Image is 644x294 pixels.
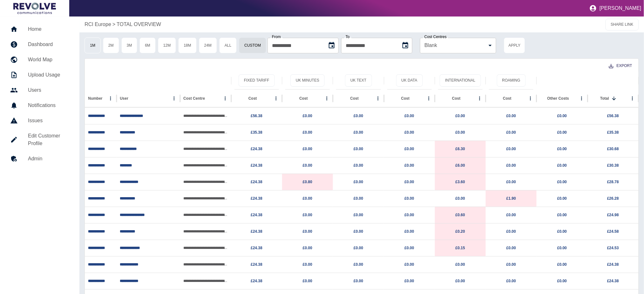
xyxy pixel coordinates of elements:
a: Home [5,22,74,37]
a: Edit Customer Profile [5,128,74,151]
button: [PERSON_NAME] [587,2,644,15]
a: £28.78 [607,180,619,184]
a: £24.38 [251,213,262,217]
a: £0.00 [506,114,516,118]
h5: Users [28,86,69,94]
a: £0.00 [354,213,363,217]
a: RCI Europe [85,21,111,28]
a: £30.68 [607,147,619,151]
a: £0.00 [303,130,312,135]
a: £0.00 [405,262,414,267]
label: From [272,35,281,39]
button: Custom [239,37,266,53]
a: £0.00 [557,130,567,135]
a: £0.00 [405,114,414,118]
a: Notifications [5,98,74,113]
a: £30.38 [607,163,619,168]
button: 18M [178,37,196,53]
a: £0.00 [354,246,363,250]
div: Cost [401,96,410,101]
a: £0.00 [456,114,465,118]
a: £0.15 [456,246,465,250]
a: £35.38 [251,130,262,135]
a: £0.20 [456,229,465,234]
label: Cost Centres [424,35,447,39]
div: Cost [350,96,359,101]
a: £24.58 [607,229,619,234]
button: Fixed Tariff [239,74,275,87]
a: £24.38 [251,246,262,250]
button: Choose date, selected date is 3 Jun 2025 [399,39,412,52]
a: £0.00 [405,147,414,151]
a: £0.00 [557,262,567,267]
a: £0.00 [303,114,312,118]
a: £0.00 [303,246,312,250]
a: £0.00 [354,196,363,201]
a: £0.00 [456,279,465,283]
a: Admin [5,151,74,166]
a: £24.53 [607,246,619,250]
button: All [219,37,237,53]
button: UK Minutes [290,74,325,87]
a: £0.00 [506,163,516,168]
div: Cost [452,96,461,101]
a: £0.00 [456,196,465,201]
button: 12M [158,37,176,53]
a: £0.00 [557,163,567,168]
a: £0.00 [506,147,516,151]
button: Cost column menu [526,94,535,103]
button: Sort [610,94,619,103]
a: £56.38 [251,114,262,118]
a: £24.38 [251,180,262,184]
button: Cost column menu [272,94,281,103]
div: Cost [503,96,512,101]
a: £0.00 [303,213,312,217]
a: £0.00 [354,130,363,135]
a: £0.00 [557,229,567,234]
h5: Dashboard [28,41,69,48]
a: £0.00 [405,229,414,234]
a: £0.00 [405,196,414,201]
a: £0.00 [354,147,363,151]
a: £0.00 [506,262,516,267]
a: £0.00 [506,229,516,234]
button: Cost column menu [374,94,383,103]
a: Dashboard [5,37,74,52]
a: £0.00 [405,180,414,184]
button: Other Costs column menu [577,94,586,103]
a: £0.00 [303,279,312,283]
a: £0.00 [506,213,516,217]
a: £0.00 [354,279,363,283]
a: £0.00 [303,147,312,151]
button: UK Data [396,74,423,87]
a: £0.00 [354,180,363,184]
a: £24.98 [607,213,619,217]
a: £24.38 [251,262,262,267]
a: £0.00 [303,262,312,267]
a: £0.00 [354,262,363,267]
a: £3.60 [456,180,465,184]
a: £0.00 [506,246,516,250]
button: International [440,74,481,87]
h5: Notifications [28,102,69,109]
a: £24.38 [251,196,262,201]
a: £0.60 [456,213,465,217]
a: £0.00 [405,279,414,283]
div: Other Costs [547,96,569,101]
a: £24.38 [251,279,262,283]
a: £0.00 [557,213,567,217]
a: £0.00 [354,114,363,118]
a: £26.28 [607,196,619,201]
button: UK Text [345,74,372,87]
div: Number [88,96,102,101]
label: To [346,35,350,39]
button: Cost column menu [322,94,331,103]
a: £0.00 [405,213,414,217]
a: £1.90 [506,196,516,201]
h5: Upload Usage [28,71,69,79]
a: £35.38 [607,130,619,135]
div: Cost [248,96,257,101]
p: [PERSON_NAME] [600,5,641,11]
a: Upload Usage [5,67,74,83]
